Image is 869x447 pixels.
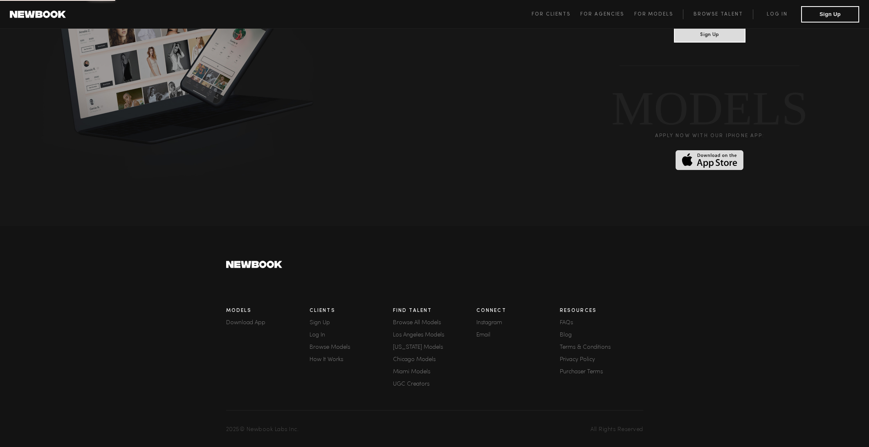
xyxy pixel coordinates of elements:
[393,345,476,350] a: [US_STATE] Models
[560,369,643,375] a: Purchaser Terms
[476,332,560,338] a: Email
[393,369,476,375] a: Miami Models
[310,332,393,338] a: Log In
[560,320,643,326] a: FAQs
[683,9,753,19] a: Browse Talent
[655,133,764,139] div: Apply now with our iPHONE APP:
[393,308,476,314] h3: Find Talent
[310,357,393,363] a: How It Works
[560,345,643,350] a: Terms & Conditions
[560,357,643,363] a: Privacy Policy
[753,9,801,19] a: Log in
[393,332,476,338] a: Los Angeles Models
[591,427,643,433] span: All Rights Reserved
[226,427,299,433] span: 2025 © Newbook Labs Inc.
[634,12,673,17] span: For Models
[580,9,634,19] a: For Agencies
[611,89,808,128] div: MODELS
[674,26,745,43] button: Sign Up
[580,12,624,17] span: For Agencies
[476,320,560,326] a: Instagram
[532,12,570,17] span: For Clients
[676,150,743,170] img: Download on the App Store
[310,345,393,350] a: Browse Models
[560,308,643,314] h3: Resources
[560,332,643,338] a: Blog
[393,357,476,363] a: Chicago Models
[310,320,393,326] div: Sign Up
[476,308,560,314] h3: Connect
[801,6,859,23] button: Sign Up
[393,382,476,387] a: UGC Creators
[393,320,476,326] a: Browse All Models
[226,308,310,314] h3: Models
[226,320,310,326] a: Download App
[532,9,580,19] a: For Clients
[634,9,683,19] a: For Models
[310,308,393,314] h3: Clients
